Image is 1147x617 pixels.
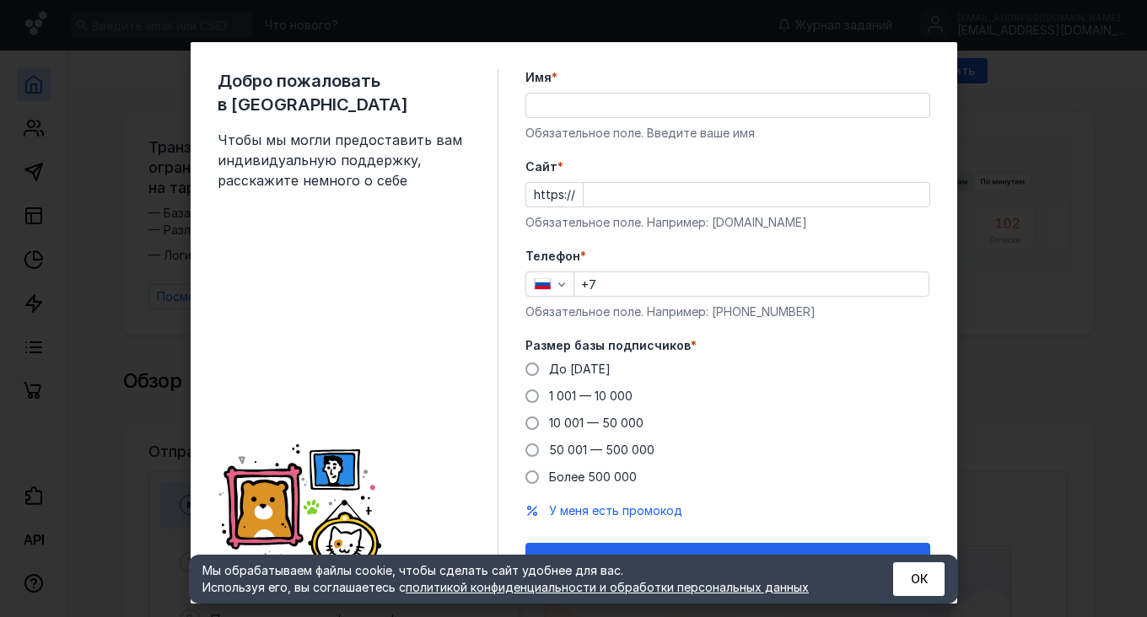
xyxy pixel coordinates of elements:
span: У меня есть промокод [549,503,682,518]
span: 50 001 — 500 000 [549,443,654,457]
span: Имя [525,69,552,86]
button: ОК [893,562,945,596]
span: 1 001 — 10 000 [549,389,633,403]
span: Размер базы подписчиков [525,337,691,354]
span: Добро пожаловать в [GEOGRAPHIC_DATA] [218,69,471,116]
button: У меня есть промокод [549,502,682,519]
span: Чтобы мы могли предоставить вам индивидуальную поддержку, расскажите немного о себе [218,130,471,190]
button: Отправить [525,543,930,577]
span: Телефон [525,248,580,265]
div: Обязательное поле. Введите ваше имя [525,125,930,142]
span: 10 001 — 50 000 [549,416,644,430]
span: До [DATE] [549,362,611,376]
span: Более 500 000 [549,469,637,484]
span: Cайт [525,158,557,175]
div: Обязательное поле. Например: [PHONE_NUMBER] [525,303,930,320]
span: Отправить [694,553,761,567]
div: Обязательное поле. Например: [DOMAIN_NAME] [525,214,930,231]
a: политикой конфиденциальности и обработки персональных данных [406,580,809,594]
div: Мы обрабатываем файлы cookie, чтобы сделать сайт удобнее для вас. Используя его, вы соглашаетесь c [202,562,852,596]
